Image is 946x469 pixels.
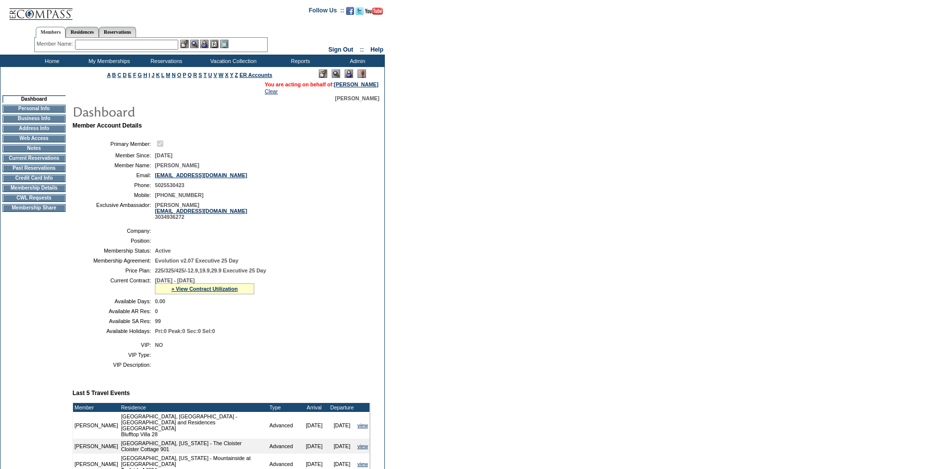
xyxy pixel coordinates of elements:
[148,72,150,78] a: I
[76,268,151,273] td: Price Plan:
[73,122,142,129] b: Member Account Details
[161,72,164,78] a: L
[328,55,385,67] td: Admin
[76,328,151,334] td: Available Holidays:
[155,258,238,264] span: Evolution v2.07 Executive 25 Day
[358,422,368,428] a: view
[2,105,66,113] td: Personal Info
[268,403,300,412] td: Type
[120,439,268,454] td: [GEOGRAPHIC_DATA], [US_STATE] - The Cloister Cloister Cottage 901
[133,72,137,78] a: F
[319,69,327,78] img: Edit Mode
[193,72,197,78] a: R
[194,55,271,67] td: Vacation Collection
[120,403,268,412] td: Residence
[155,162,199,168] span: [PERSON_NAME]
[2,95,66,103] td: Dashboard
[155,268,266,273] span: 225/325/425/-12.9,19.9,29.9 Executive 25 Day
[155,182,184,188] span: 5025530423
[155,277,195,283] span: [DATE] - [DATE]
[151,72,154,78] a: J
[36,27,66,38] a: Members
[2,134,66,142] td: Web Access
[37,40,75,48] div: Member Name:
[155,202,247,220] span: [PERSON_NAME] 3034936272
[123,72,127,78] a: D
[76,352,151,358] td: VIP Type:
[76,318,151,324] td: Available SA Res:
[155,328,215,334] span: Pri:0 Peak:0 Sec:0 Sel:0
[358,69,366,78] img: Log Concern/Member Elevation
[210,40,218,48] img: Reservations
[155,208,247,214] a: [EMAIL_ADDRESS][DOMAIN_NAME]
[265,88,278,94] a: Clear
[79,55,137,67] td: My Memberships
[358,443,368,449] a: view
[76,298,151,304] td: Available Days:
[230,72,233,78] a: Y
[120,412,268,439] td: [GEOGRAPHIC_DATA], [GEOGRAPHIC_DATA] - [GEOGRAPHIC_DATA] and Residences [GEOGRAPHIC_DATA] Bluffto...
[365,10,383,16] a: Subscribe to our YouTube Channel
[2,204,66,212] td: Membership Share
[76,238,151,244] td: Position:
[155,308,158,314] span: 0
[72,101,271,121] img: pgTtlDashboard.gif
[144,72,147,78] a: H
[300,439,328,454] td: [DATE]
[208,72,212,78] a: U
[117,72,121,78] a: C
[155,342,163,348] span: NO
[2,164,66,172] td: Past Reservations
[268,439,300,454] td: Advanced
[166,72,170,78] a: M
[172,72,176,78] a: N
[76,192,151,198] td: Mobile:
[2,154,66,162] td: Current Reservations
[76,162,151,168] td: Member Name:
[268,412,300,439] td: Advanced
[112,72,116,78] a: B
[332,69,340,78] img: View Mode
[73,403,120,412] td: Member
[346,7,354,15] img: Become our fan on Facebook
[76,152,151,158] td: Member Since:
[66,27,99,37] a: Residences
[335,95,379,101] span: [PERSON_NAME]
[265,81,378,87] span: You are acting on behalf of:
[155,318,161,324] span: 99
[199,72,202,78] a: S
[328,403,356,412] td: Departure
[76,202,151,220] td: Exclusive Ambassador:
[156,72,160,78] a: K
[190,40,199,48] img: View
[138,72,142,78] a: G
[214,72,217,78] a: V
[328,412,356,439] td: [DATE]
[76,172,151,178] td: Email:
[204,72,207,78] a: T
[99,27,136,37] a: Reservations
[2,184,66,192] td: Membership Details
[2,115,66,123] td: Business Info
[76,228,151,234] td: Company:
[370,46,383,53] a: Help
[180,40,189,48] img: b_edit.gif
[328,46,353,53] a: Sign Out
[239,72,272,78] a: ER Accounts
[300,412,328,439] td: [DATE]
[188,72,192,78] a: Q
[356,7,364,15] img: Follow us on Twitter
[76,342,151,348] td: VIP:
[183,72,186,78] a: P
[155,248,171,254] span: Active
[346,10,354,16] a: Become our fan on Facebook
[107,72,111,78] a: A
[225,72,228,78] a: X
[177,72,181,78] a: O
[334,81,378,87] a: [PERSON_NAME]
[200,40,209,48] img: Impersonate
[345,69,353,78] img: Impersonate
[155,192,204,198] span: [PHONE_NUMBER]
[358,461,368,467] a: view
[218,72,223,78] a: W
